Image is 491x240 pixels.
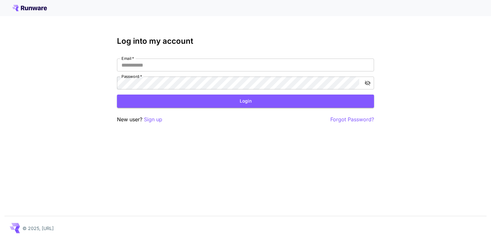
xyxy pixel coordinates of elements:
button: Forgot Password? [330,115,374,124]
h3: Log into my account [117,37,374,46]
button: toggle password visibility [362,77,373,89]
button: Sign up [144,115,162,124]
p: © 2025, [URL] [22,225,54,232]
label: Email [121,56,134,61]
label: Password [121,74,142,79]
button: Login [117,95,374,108]
p: New user? [117,115,162,124]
